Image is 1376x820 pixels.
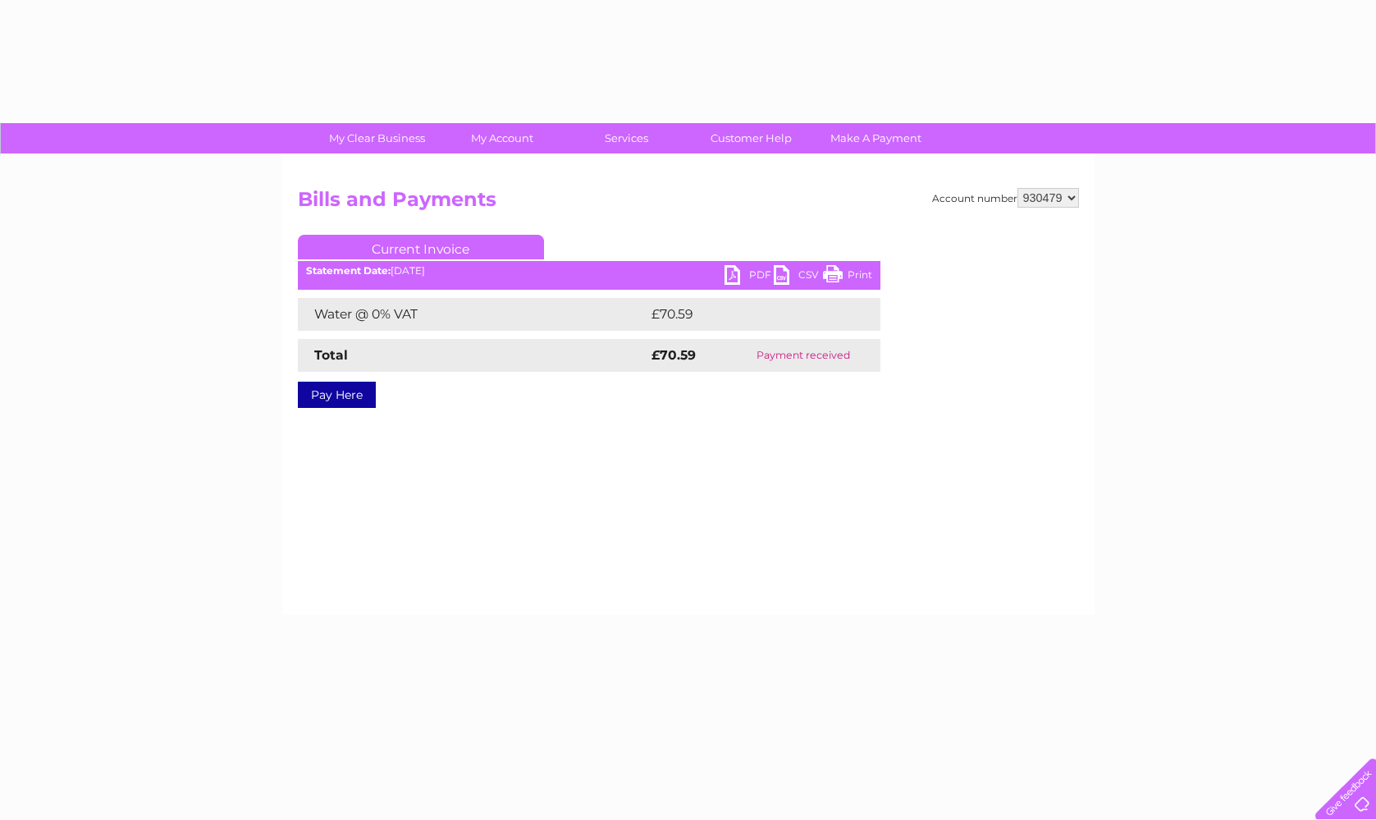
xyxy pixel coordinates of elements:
[823,265,872,289] a: Print
[434,123,569,153] a: My Account
[725,265,774,289] a: PDF
[683,123,819,153] a: Customer Help
[306,264,391,277] b: Statement Date:
[808,123,944,153] a: Make A Payment
[309,123,445,153] a: My Clear Business
[298,382,376,408] a: Pay Here
[726,339,880,372] td: Payment received
[651,347,696,363] strong: £70.59
[298,298,647,331] td: Water @ 0% VAT
[298,265,880,277] div: [DATE]
[559,123,694,153] a: Services
[932,188,1079,208] div: Account number
[298,235,544,259] a: Current Invoice
[298,188,1079,219] h2: Bills and Payments
[774,265,823,289] a: CSV
[314,347,348,363] strong: Total
[647,298,848,331] td: £70.59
